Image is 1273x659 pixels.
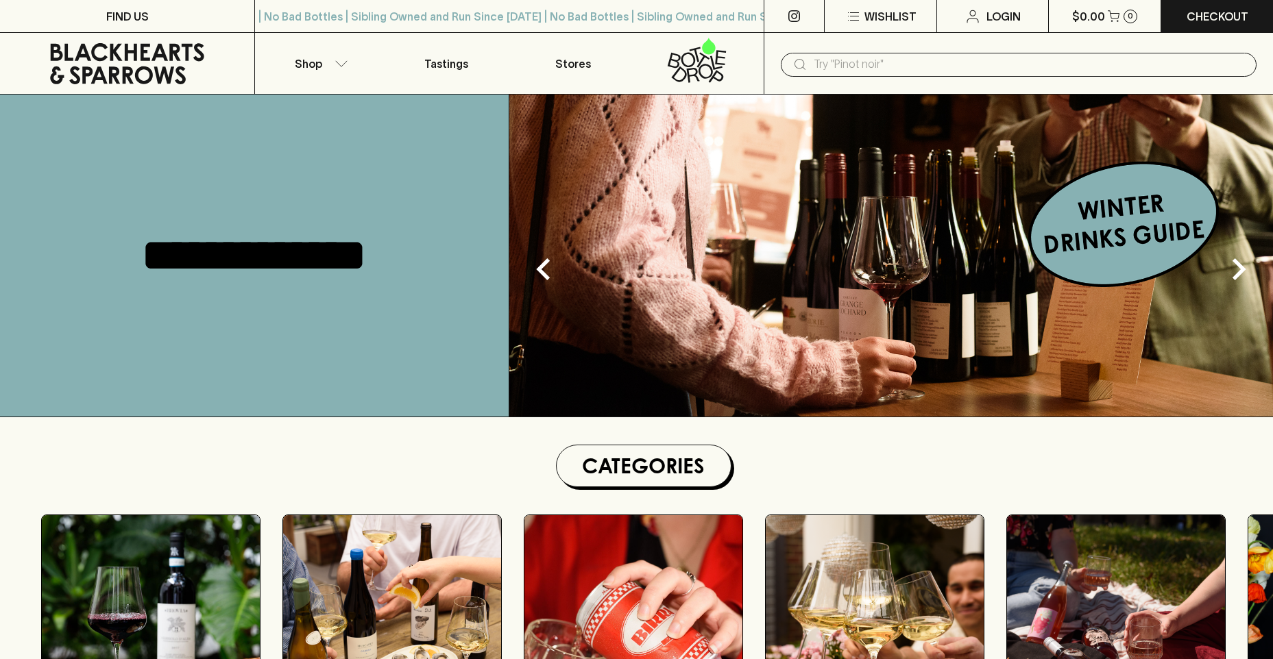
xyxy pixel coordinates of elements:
input: Try "Pinot noir" [814,53,1246,75]
a: Stores [509,33,636,94]
p: 0 [1128,12,1133,20]
p: Tastings [424,55,468,72]
p: Wishlist [864,8,917,25]
p: FIND US [106,8,149,25]
button: Shop [255,33,382,94]
button: Previous [516,242,571,297]
p: Login [986,8,1021,25]
p: Checkout [1187,8,1248,25]
p: $0.00 [1072,8,1105,25]
p: Stores [555,55,591,72]
a: Tastings [383,33,509,94]
p: Shop [295,55,322,72]
button: Next [1211,242,1266,297]
img: optimise [509,95,1273,416]
h1: Categories [562,451,725,481]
